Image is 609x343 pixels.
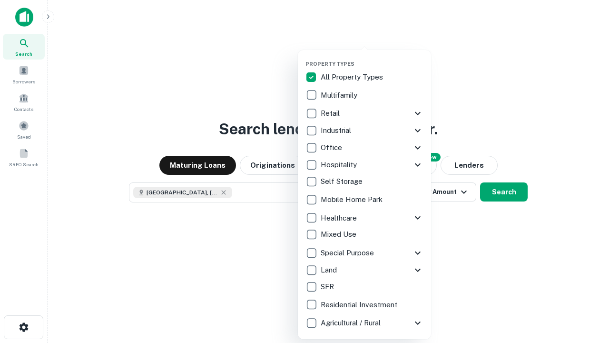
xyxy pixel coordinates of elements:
p: Office [321,142,344,153]
p: Self Storage [321,176,364,187]
div: Industrial [305,122,423,139]
div: Special Purpose [305,244,423,262]
div: Hospitality [305,156,423,173]
iframe: Chat Widget [561,267,609,313]
p: Residential Investment [321,299,399,311]
p: Mobile Home Park [321,194,384,205]
p: All Property Types [321,71,385,83]
p: Special Purpose [321,247,376,259]
p: Land [321,264,339,276]
div: Retail [305,105,423,122]
span: Property Types [305,61,354,67]
p: Hospitality [321,159,359,171]
p: Mixed Use [321,229,358,240]
div: Land [305,262,423,279]
p: Agricultural / Rural [321,317,383,329]
p: SFR [321,281,336,293]
p: Retail [321,108,342,119]
p: Industrial [321,125,353,136]
div: Agricultural / Rural [305,314,423,332]
div: Healthcare [305,209,423,226]
div: Office [305,139,423,156]
p: Healthcare [321,212,359,224]
p: Multifamily [321,90,359,101]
